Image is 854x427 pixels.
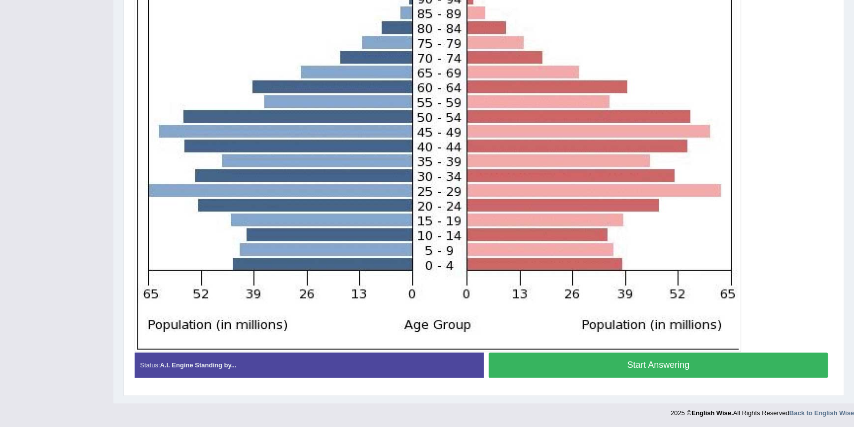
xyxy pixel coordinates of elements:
[489,353,828,378] button: Start Answering
[135,353,484,378] div: Status:
[789,409,854,417] a: Back to English Wise
[691,409,733,417] strong: English Wise.
[160,361,236,369] strong: A.I. Engine Standing by...
[671,403,854,418] div: 2025 © All Rights Reserved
